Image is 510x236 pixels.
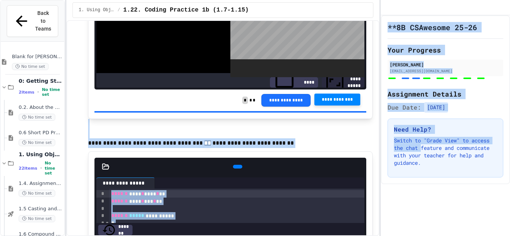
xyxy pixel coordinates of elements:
[19,166,37,171] span: 22 items
[19,180,63,187] span: 1.4. Assignment and Input
[388,89,503,99] h2: Assignment Details
[390,61,501,68] div: [PERSON_NAME]
[118,7,120,13] span: /
[37,89,39,95] span: •
[79,7,115,13] span: 1. Using Objects and Methods
[19,139,55,146] span: No time set
[19,90,34,95] span: 2 items
[388,103,421,112] span: Due Date:
[19,190,55,197] span: No time set
[388,22,477,32] h1: **8B CSAwesome 25-26
[19,114,55,121] span: No time set
[12,63,49,70] span: No time set
[123,6,249,15] span: 1.22. Coding Practice 1b (1.7-1.15)
[19,151,63,158] span: 1. Using Objects and Methods
[45,161,63,176] span: No time set
[388,45,503,55] h2: Your Progress
[35,9,52,33] span: Back to Teams
[42,87,63,97] span: No time set
[40,165,42,171] span: •
[394,137,497,167] p: Switch to "Grade View" to access the chat feature and communicate with your teacher for help and ...
[390,68,501,74] div: [EMAIL_ADDRESS][DOMAIN_NAME]
[19,130,63,136] span: 0.6 Short PD Pretest
[19,215,55,222] span: No time set
[12,54,63,60] span: Blank for [PERSON_NAME]-dont break it
[394,125,497,134] h3: Need Help?
[19,104,63,111] span: 0.2. About the AP CSA Exam
[19,206,63,212] span: 1.5 Casting and Ranges of Variables
[424,102,448,113] span: [DATE]
[19,78,63,84] span: 0: Getting Started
